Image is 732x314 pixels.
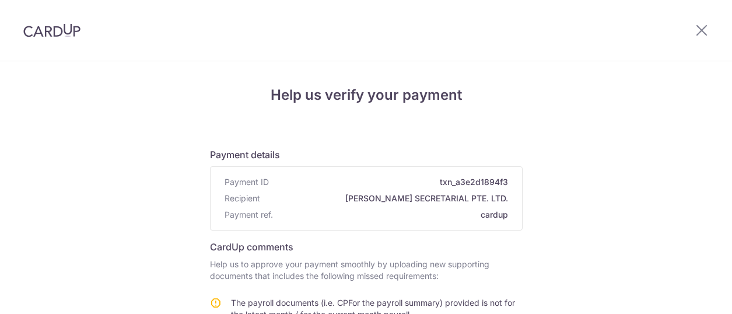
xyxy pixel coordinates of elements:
[210,259,523,282] p: Help us to approve your payment smoothly by uploading new supporting documents that includes the ...
[274,176,508,188] span: txn_a3e2d1894f3
[210,148,523,162] h6: Payment details
[278,209,508,221] span: cardup
[265,193,508,204] span: [PERSON_NAME] SECRETARIAL PTE. LTD.
[210,240,523,254] h6: CardUp comments
[225,209,273,221] span: Payment ref.
[225,193,260,204] span: Recipient
[210,85,523,106] h4: Help us verify your payment
[225,176,269,188] span: Payment ID
[657,279,720,308] iframe: Opens a widget where you can find more information
[23,23,80,37] img: CardUp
